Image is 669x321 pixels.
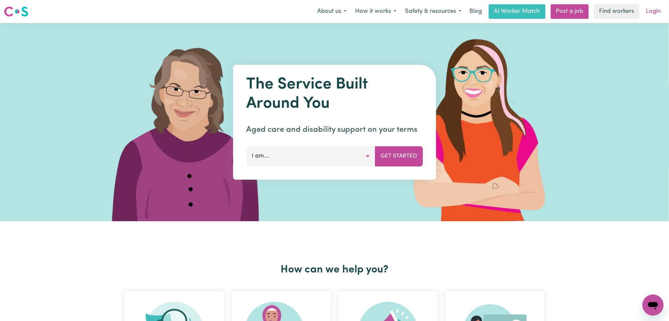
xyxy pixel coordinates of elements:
a: Blog [466,4,486,19]
button: About us [313,5,351,18]
iframe: Button to launch messaging window [643,295,664,316]
img: Careseekers logo [4,6,28,18]
a: Careseekers logo [4,4,28,19]
button: Safety & resources [401,5,466,18]
h2: How can we help you? [121,264,549,276]
h1: The Service Built Around You [246,75,423,113]
a: Login [642,4,665,19]
button: How it works [351,5,401,18]
p: Aged care and disability support on your terms [246,124,423,136]
button: Get Started [375,146,423,166]
a: Post a job [551,4,589,19]
a: AI Worker Match [489,4,546,19]
button: I am... [246,146,375,166]
a: Find workers [594,4,640,19]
